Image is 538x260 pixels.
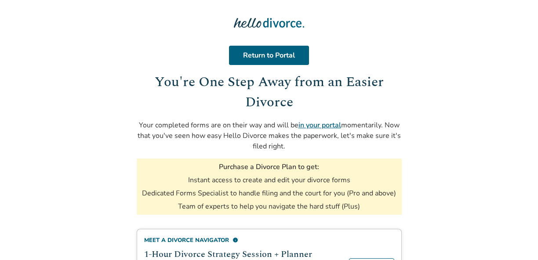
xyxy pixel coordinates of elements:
[229,46,309,65] a: Return to Portal
[137,120,402,152] p: Your completed forms are on their way and will be momentarily. Now that you've seen how easy Hell...
[233,237,238,243] span: info
[188,175,350,185] li: Instant access to create and edit your divorce forms
[144,236,338,244] div: Meet a divorce navigator
[234,14,304,32] img: Hello Divorce Logo
[219,162,319,172] h3: Purchase a Divorce Plan to get:
[178,202,360,211] li: Team of experts to help you navigate the hard stuff (Plus)
[298,120,341,130] a: in your portal
[137,72,402,113] h1: You're One Step Away from an Easier Divorce
[142,188,396,198] li: Dedicated Forms Specialist to handle filing and the court for you (Pro and above)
